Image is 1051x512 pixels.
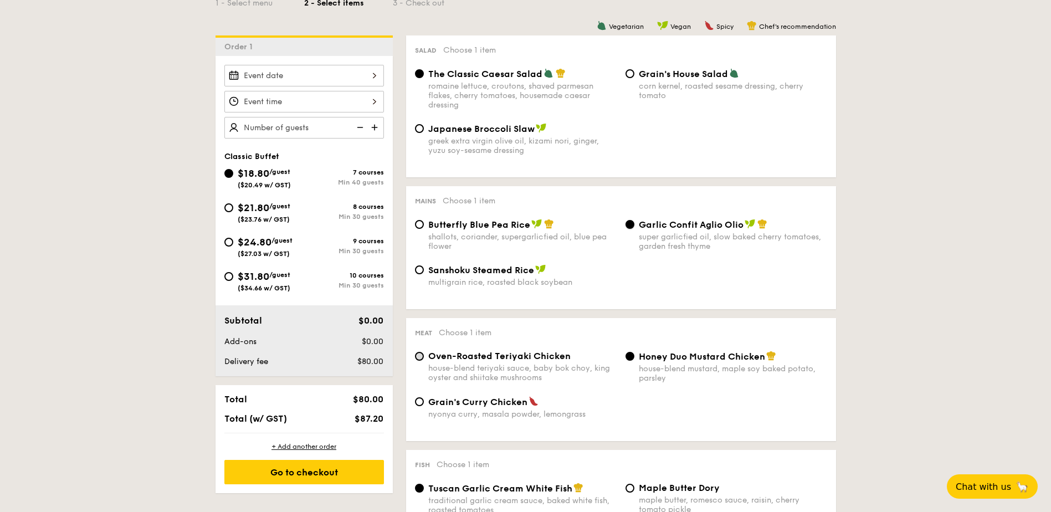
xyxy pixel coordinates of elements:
input: Honey Duo Mustard Chickenhouse-blend mustard, maple soy baked potato, parsley [626,352,634,361]
span: $31.80 [238,270,269,283]
div: 7 courses [304,168,384,176]
input: Butterfly Blue Pea Riceshallots, coriander, supergarlicfied oil, blue pea flower [415,220,424,229]
input: The Classic Caesar Saladromaine lettuce, croutons, shaved parmesan flakes, cherry tomatoes, house... [415,69,424,78]
img: icon-chef-hat.a58ddaea.svg [556,68,566,78]
span: Maple Butter Dory [639,483,720,493]
span: Japanese Broccoli Slaw [428,124,535,134]
img: icon-vegetarian.fe4039eb.svg [729,68,739,78]
input: Event date [224,65,384,86]
span: Garlic Confit Aglio Olio [639,219,744,230]
img: icon-spicy.37a8142b.svg [704,21,714,30]
div: 10 courses [304,272,384,279]
div: nyonya curry, masala powder, lemongrass [428,409,617,419]
span: Chat with us [956,482,1011,492]
span: Grain's Curry Chicken [428,397,527,407]
span: Spicy [716,23,734,30]
span: Total [224,394,247,405]
span: Tuscan Garlic Cream White Fish [428,483,572,494]
button: Chat with us🦙 [947,474,1038,499]
span: $0.00 [358,315,383,326]
span: Choose 1 item [443,45,496,55]
img: icon-spicy.37a8142b.svg [529,396,539,406]
input: $24.80/guest($27.03 w/ GST)9 coursesMin 30 guests [224,238,233,247]
img: icon-vegetarian.fe4039eb.svg [544,68,553,78]
div: Min 40 guests [304,178,384,186]
img: icon-reduce.1d2dbef1.svg [351,117,367,138]
span: /guest [269,271,290,279]
span: Fish [415,461,430,469]
span: /guest [271,237,293,244]
img: icon-chef-hat.a58ddaea.svg [544,219,554,229]
input: Tuscan Garlic Cream White Fishtraditional garlic cream sauce, baked white fish, roasted tomatoes [415,484,424,493]
span: Classic Buffet [224,152,279,161]
div: Min 30 guests [304,213,384,221]
div: multigrain rice, roasted black soybean [428,278,617,287]
span: /guest [269,168,290,176]
input: Garlic Confit Aglio Oliosuper garlicfied oil, slow baked cherry tomatoes, garden fresh thyme [626,220,634,229]
input: $21.80/guest($23.76 w/ GST)8 coursesMin 30 guests [224,203,233,212]
img: icon-vegan.f8ff3823.svg [536,123,547,133]
span: Choose 1 item [437,460,489,469]
div: house-blend mustard, maple soy baked potato, parsley [639,364,827,383]
input: Sanshoku Steamed Ricemultigrain rice, roasted black soybean [415,265,424,274]
span: $80.00 [353,394,383,405]
span: ($34.66 w/ GST) [238,284,290,292]
div: Min 30 guests [304,281,384,289]
img: icon-vegan.f8ff3823.svg [745,219,756,229]
img: icon-chef-hat.a58ddaea.svg [573,483,583,493]
span: Subtotal [224,315,262,326]
span: Oven-Roasted Teriyaki Chicken [428,351,571,361]
span: Sanshoku Steamed Rice [428,265,534,275]
div: romaine lettuce, croutons, shaved parmesan flakes, cherry tomatoes, housemade caesar dressing [428,81,617,110]
div: Min 30 guests [304,247,384,255]
input: Grain's House Saladcorn kernel, roasted sesame dressing, cherry tomato [626,69,634,78]
input: $31.80/guest($34.66 w/ GST)10 coursesMin 30 guests [224,272,233,281]
span: Choose 1 item [439,328,491,337]
div: + Add another order [224,442,384,451]
span: Grain's House Salad [639,69,728,79]
input: Maple Butter Dorymaple butter, romesco sauce, raisin, cherry tomato pickle [626,484,634,493]
span: $87.20 [355,413,383,424]
img: icon-vegan.f8ff3823.svg [535,264,546,274]
input: Grain's Curry Chickennyonya curry, masala powder, lemongrass [415,397,424,406]
img: icon-chef-hat.a58ddaea.svg [747,21,757,30]
div: shallots, coriander, supergarlicfied oil, blue pea flower [428,232,617,251]
span: /guest [269,202,290,210]
img: icon-vegan.f8ff3823.svg [657,21,668,30]
div: house-blend teriyaki sauce, baby bok choy, king oyster and shiitake mushrooms [428,363,617,382]
div: 8 courses [304,203,384,211]
span: Butterfly Blue Pea Rice [428,219,530,230]
img: icon-chef-hat.a58ddaea.svg [757,219,767,229]
span: Choose 1 item [443,196,495,206]
img: icon-vegan.f8ff3823.svg [531,219,542,229]
span: Order 1 [224,42,257,52]
span: Add-ons [224,337,257,346]
input: Number of guests [224,117,384,139]
input: Japanese Broccoli Slawgreek extra virgin olive oil, kizami nori, ginger, yuzu soy-sesame dressing [415,124,424,133]
input: $18.80/guest($20.49 w/ GST)7 coursesMin 40 guests [224,169,233,178]
span: 🦙 [1016,480,1029,493]
div: 9 courses [304,237,384,245]
span: Total (w/ GST) [224,413,287,424]
span: $18.80 [238,167,269,180]
span: ($23.76 w/ GST) [238,216,290,223]
span: The Classic Caesar Salad [428,69,542,79]
span: Mains [415,197,436,205]
div: corn kernel, roasted sesame dressing, cherry tomato [639,81,827,100]
span: Meat [415,329,432,337]
span: Vegan [670,23,691,30]
img: icon-chef-hat.a58ddaea.svg [766,351,776,361]
span: Chef's recommendation [759,23,836,30]
span: ($27.03 w/ GST) [238,250,290,258]
span: Honey Duo Mustard Chicken [639,351,765,362]
img: icon-add.58712e84.svg [367,117,384,138]
span: Delivery fee [224,357,268,366]
img: icon-vegetarian.fe4039eb.svg [597,21,607,30]
span: Vegetarian [609,23,644,30]
div: super garlicfied oil, slow baked cherry tomatoes, garden fresh thyme [639,232,827,251]
div: Go to checkout [224,460,384,484]
span: $80.00 [357,357,383,366]
input: Event time [224,91,384,112]
input: Oven-Roasted Teriyaki Chickenhouse-blend teriyaki sauce, baby bok choy, king oyster and shiitake ... [415,352,424,361]
div: greek extra virgin olive oil, kizami nori, ginger, yuzu soy-sesame dressing [428,136,617,155]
